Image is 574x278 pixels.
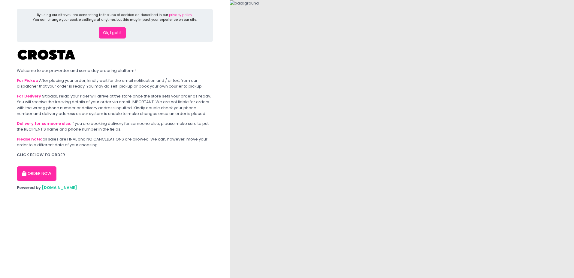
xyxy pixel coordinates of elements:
div: Powered by [17,185,213,191]
div: After placing your order, kindly wait for the email notification and / or text from our dispatche... [17,78,213,89]
img: Crosta Pizzeria [17,46,77,64]
div: If you are booking delivery for someone else, please make sure to put the RECIPIENT'S name and ph... [17,121,213,132]
div: Welcome to our pre-order and same day ordering platform! [17,68,213,74]
div: all sales are FINAL and NO CANCELLATIONS are allowed. We can, however, move your order to a diffe... [17,136,213,148]
a: privacy policy. [169,12,193,17]
button: ORDER NOW [17,166,56,181]
div: By using our site you are consenting to the use of cookies as described in our You can change you... [33,12,197,22]
img: background [230,0,259,6]
div: Sit back, relax, your rider will arrive at the store once the store sets your order as ready. You... [17,93,213,117]
b: Delivery for someone else: [17,121,71,126]
b: For Delivery [17,93,41,99]
b: For Pickup [17,78,38,83]
a: [DOMAIN_NAME] [42,185,77,190]
div: CLICK BELOW TO ORDER [17,152,213,158]
b: Please note: [17,136,42,142]
button: Ok, I got it [99,27,126,39]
